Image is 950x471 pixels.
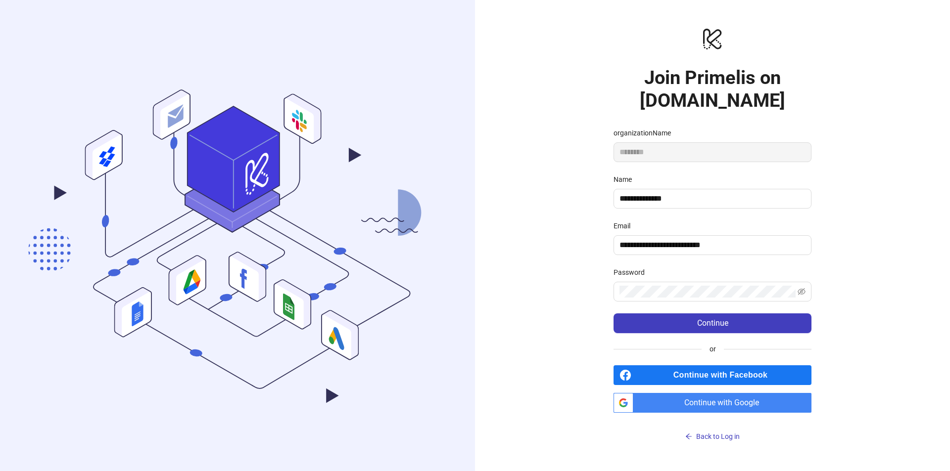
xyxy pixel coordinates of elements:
[614,267,651,278] label: Password
[619,193,804,205] input: Name
[635,365,811,385] span: Continue with Facebook
[614,142,811,162] input: organizationName
[614,413,811,444] a: Back to Log in
[614,174,638,185] label: Name
[614,365,811,385] a: Continue with Facebook
[685,433,692,440] span: arrow-left
[702,343,724,354] span: or
[614,128,677,138] label: organizationName
[614,393,811,413] a: Continue with Google
[619,239,804,251] input: Email
[614,313,811,333] button: Continue
[619,286,796,298] input: Password
[637,393,811,413] span: Continue with Google
[798,288,806,296] span: eye-invisible
[696,432,740,440] span: Back to Log in
[614,66,811,112] h1: Join Primelis on [DOMAIN_NAME]
[614,220,637,231] label: Email
[697,319,728,328] span: Continue
[614,428,811,444] button: Back to Log in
